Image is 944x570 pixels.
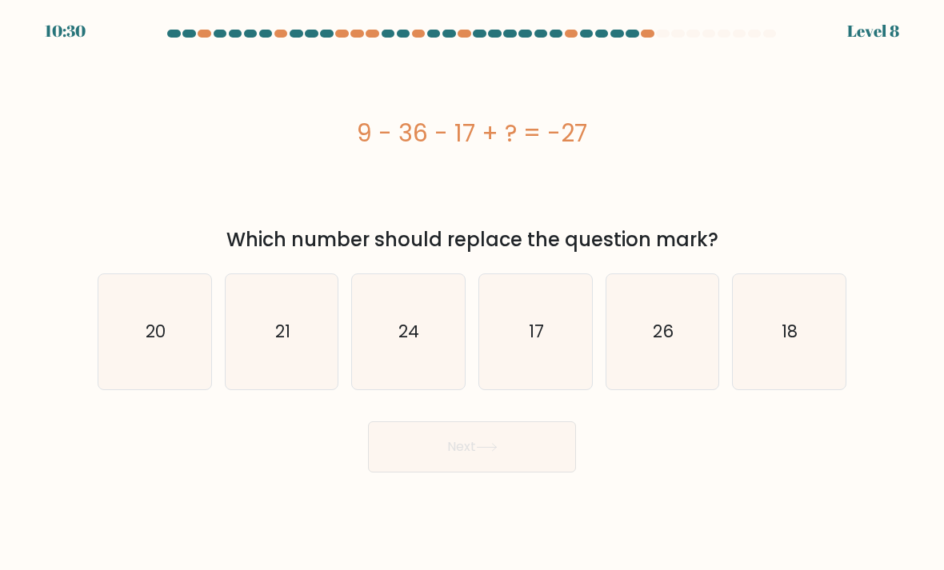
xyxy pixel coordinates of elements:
div: Which number should replace the question mark? [107,225,837,254]
button: Next [368,421,576,472]
div: 9 - 36 - 17 + ? = -27 [98,115,846,151]
text: 18 [782,320,798,343]
text: 17 [529,320,544,343]
div: 10:30 [45,19,86,43]
text: 21 [275,320,290,343]
text: 24 [399,320,420,343]
text: 20 [146,320,166,343]
div: Level 8 [847,19,899,43]
text: 26 [653,320,674,343]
